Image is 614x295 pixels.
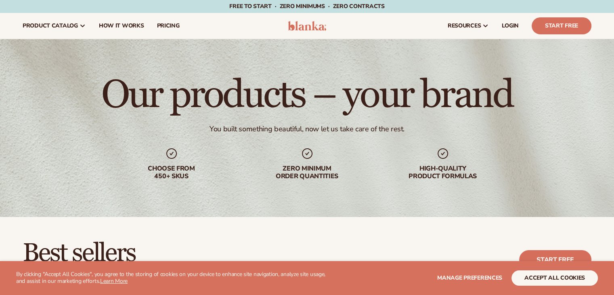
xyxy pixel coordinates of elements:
[157,23,179,29] span: pricing
[16,13,92,39] a: product catalog
[23,23,78,29] span: product catalog
[210,124,404,134] div: You built something beautiful, now let us take care of the rest.
[437,274,502,282] span: Manage preferences
[391,165,495,180] div: High-quality product formulas
[511,270,598,286] button: accept all cookies
[16,271,335,285] p: By clicking "Accept All Cookies", you agree to the storing of cookies on your device to enhance s...
[100,277,128,285] a: Learn More
[448,23,481,29] span: resources
[495,13,525,39] a: LOGIN
[101,76,513,115] h1: Our products – your brand
[502,23,519,29] span: LOGIN
[441,13,495,39] a: resources
[92,13,151,39] a: How It Works
[120,165,223,180] div: Choose from 450+ Skus
[150,13,186,39] a: pricing
[229,2,384,10] span: Free to start · ZERO minimums · ZERO contracts
[256,165,359,180] div: Zero minimum order quantities
[519,250,591,270] a: Start free
[23,240,238,267] h2: Best sellers
[437,270,502,286] button: Manage preferences
[288,21,326,31] img: logo
[532,17,591,34] a: Start Free
[99,23,144,29] span: How It Works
